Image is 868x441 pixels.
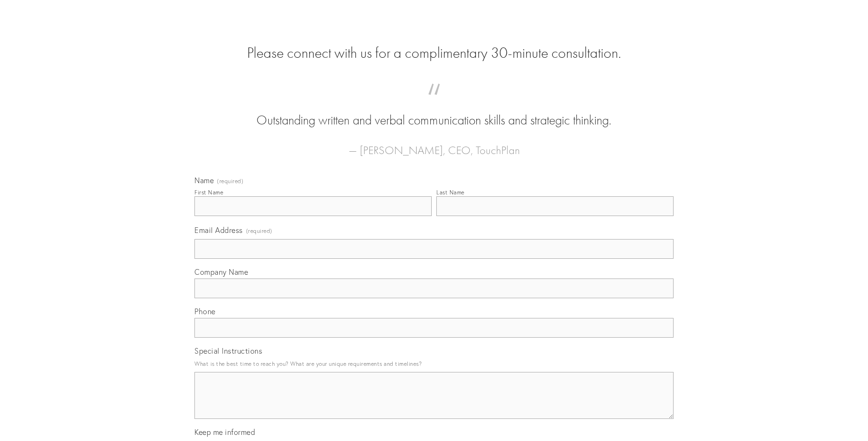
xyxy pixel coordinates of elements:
div: Last Name [436,189,465,196]
div: First Name [194,189,223,196]
span: Name [194,176,214,185]
span: “ [209,93,659,111]
h2: Please connect with us for a complimentary 30-minute consultation. [194,44,674,62]
span: (required) [246,224,272,237]
span: (required) [217,178,243,184]
span: Email Address [194,225,243,235]
span: Company Name [194,267,248,277]
span: Special Instructions [194,346,262,356]
figcaption: — [PERSON_NAME], CEO, TouchPlan [209,130,659,160]
blockquote: Outstanding written and verbal communication skills and strategic thinking. [209,93,659,130]
span: Keep me informed [194,427,255,437]
p: What is the best time to reach you? What are your unique requirements and timelines? [194,357,674,370]
span: Phone [194,307,216,316]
